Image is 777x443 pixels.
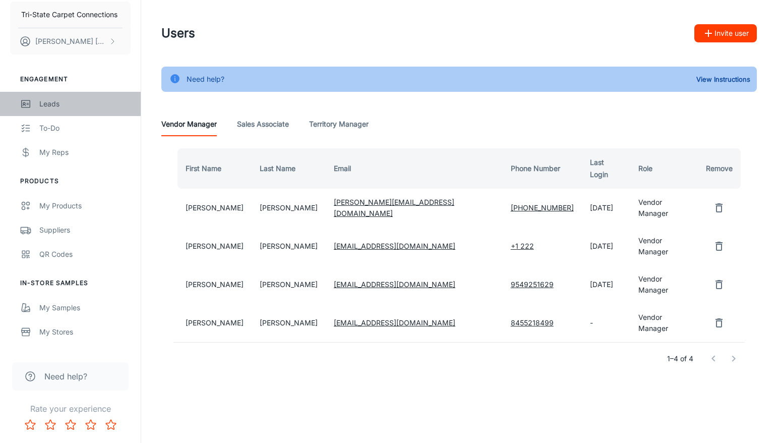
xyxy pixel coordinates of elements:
[582,265,630,304] td: [DATE]
[10,28,131,54] button: [PERSON_NAME] [PERSON_NAME]
[40,415,61,435] button: Rate 2 star
[39,326,131,338] div: My Stores
[667,353,693,364] p: 1–4 of 4
[173,189,252,227] td: [PERSON_NAME]
[630,227,698,265] td: Vendor Manager
[582,227,630,265] td: [DATE]
[511,318,554,327] a: 8455218499
[326,148,503,189] th: Email
[252,227,326,265] td: [PERSON_NAME]
[694,72,753,87] button: View Instructions
[252,304,326,342] td: [PERSON_NAME]
[334,242,455,250] a: [EMAIL_ADDRESS][DOMAIN_NAME]
[44,370,87,382] span: Need help?
[81,415,101,435] button: Rate 4 star
[582,189,630,227] td: [DATE]
[187,70,224,89] div: Need help?
[161,24,195,42] h1: Users
[173,148,252,189] th: First Name
[709,236,729,256] button: remove user
[694,24,757,42] button: Invite user
[630,265,698,304] td: Vendor Manager
[252,265,326,304] td: [PERSON_NAME]
[39,302,131,313] div: My Samples
[39,200,131,211] div: My Products
[61,415,81,435] button: Rate 3 star
[161,112,217,136] a: Vendor Manager
[101,415,121,435] button: Rate 5 star
[709,198,729,218] button: remove user
[334,198,454,217] a: [PERSON_NAME][EMAIL_ADDRESS][DOMAIN_NAME]
[39,225,131,236] div: Suppliers
[173,227,252,265] td: [PERSON_NAME]
[237,112,289,136] a: Sales Associate
[39,147,131,158] div: My Reps
[39,98,131,109] div: Leads
[582,304,630,342] td: -
[39,249,131,260] div: QR Codes
[709,274,729,295] button: remove user
[709,313,729,333] button: remove user
[21,9,117,20] p: Tri-State Carpet Connections
[511,242,534,250] a: +1 222
[511,280,554,289] a: 9549251629
[252,148,326,189] th: Last Name
[39,123,131,134] div: To-do
[511,203,574,212] a: [PHONE_NUMBER]
[173,265,252,304] td: [PERSON_NAME]
[173,304,252,342] td: [PERSON_NAME]
[630,304,698,342] td: Vendor Manager
[582,148,630,189] th: Last Login
[252,189,326,227] td: [PERSON_NAME]
[698,148,745,189] th: Remove
[20,415,40,435] button: Rate 1 star
[630,189,698,227] td: Vendor Manager
[334,280,455,289] a: [EMAIL_ADDRESS][DOMAIN_NAME]
[503,148,582,189] th: Phone Number
[334,318,455,327] a: [EMAIL_ADDRESS][DOMAIN_NAME]
[35,36,106,47] p: [PERSON_NAME] [PERSON_NAME]
[630,148,698,189] th: Role
[8,403,133,415] p: Rate your experience
[10,2,131,28] button: Tri-State Carpet Connections
[309,112,369,136] a: Territory Manager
